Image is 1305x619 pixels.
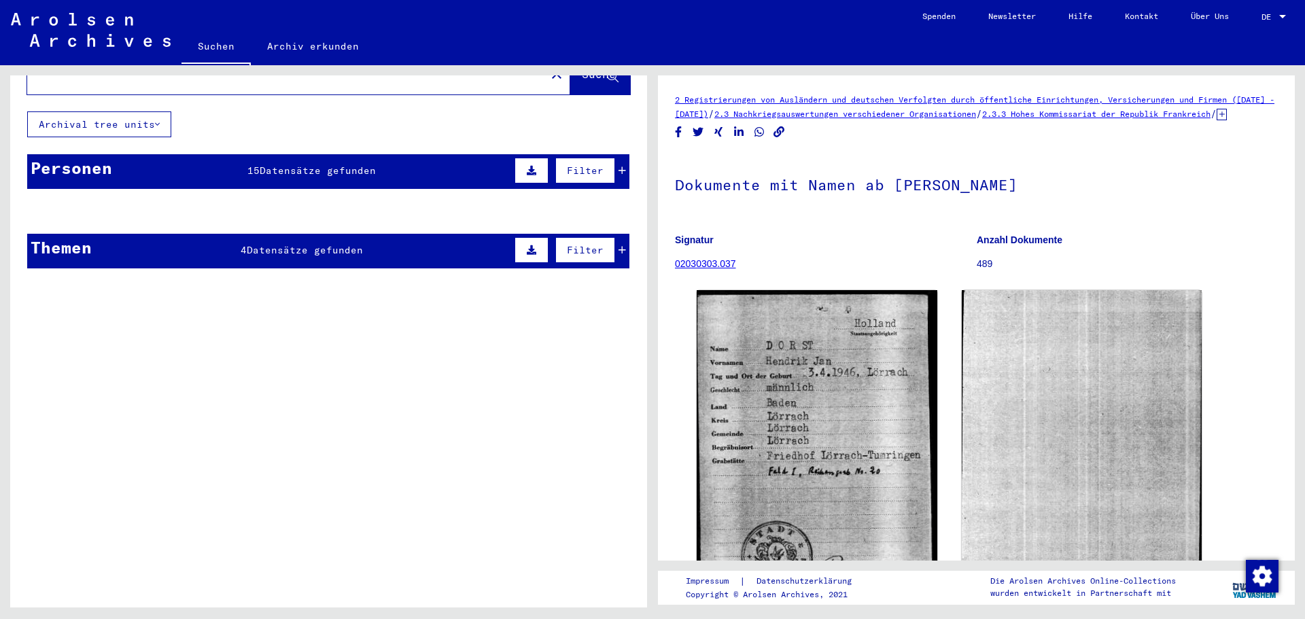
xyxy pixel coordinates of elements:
[672,124,686,141] button: Share on Facebook
[752,124,767,141] button: Share on WhatsApp
[675,94,1274,119] a: 2 Registrierungen von Ausländern und deutschen Verfolgten durch öffentliche Einrichtungen, Versic...
[732,124,746,141] button: Share on LinkedIn
[555,158,615,183] button: Filter
[181,30,251,65] a: Suchen
[675,258,736,269] a: 02030303.037
[555,237,615,263] button: Filter
[1261,12,1276,22] span: DE
[31,156,112,180] div: Personen
[977,234,1062,245] b: Anzahl Dokumente
[1211,107,1217,120] span: /
[976,107,982,120] span: /
[708,107,714,120] span: /
[990,575,1176,587] p: Die Arolsen Archives Online-Collections
[1246,560,1278,593] img: Zustimmung ändern
[686,574,739,588] a: Impressum
[746,574,868,588] a: Datenschutzerklärung
[251,30,375,63] a: Archiv erkunden
[567,244,604,256] span: Filter
[772,124,786,141] button: Copy link
[977,257,1278,271] p: 489
[11,13,171,47] img: Arolsen_neg.svg
[990,587,1176,599] p: wurden entwickelt in Partnerschaft mit
[247,164,260,177] span: 15
[675,154,1278,213] h1: Dokumente mit Namen ab [PERSON_NAME]
[686,574,868,588] div: |
[712,124,726,141] button: Share on Xing
[675,234,714,245] b: Signatur
[27,111,171,137] button: Archival tree units
[982,109,1211,119] a: 2.3.3 Hohes Kommissariat der Republik Frankreich
[691,124,706,141] button: Share on Twitter
[260,164,376,177] span: Datensätze gefunden
[567,164,604,177] span: Filter
[686,588,868,601] p: Copyright © Arolsen Archives, 2021
[1230,570,1281,604] img: yv_logo.png
[714,109,976,119] a: 2.3 Nachkriegsauswertungen verschiedener Organisationen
